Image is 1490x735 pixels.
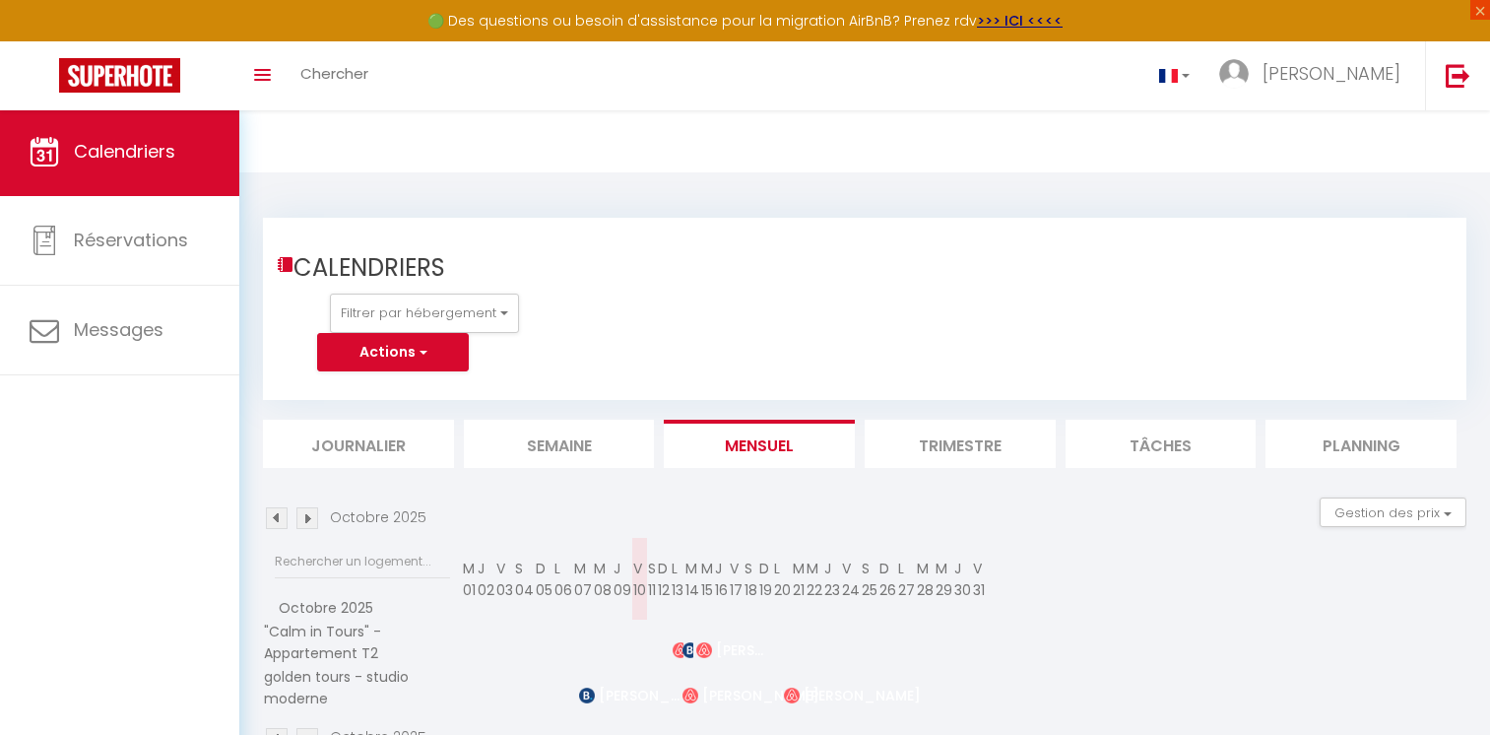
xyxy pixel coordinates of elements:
[275,544,450,579] input: Rechercher un logement...
[573,538,593,620] th: 07
[758,538,773,620] th: 19
[745,559,752,578] abbr: S
[496,559,505,578] abbr: V
[784,677,925,714] span: [PERSON_NAME]
[936,559,947,578] abbr: M
[264,666,461,709] span: golden tours - studio moderne
[464,420,655,468] li: Semaine
[759,559,769,578] abbr: D
[633,559,642,578] abbr: V
[593,538,613,620] th: 08
[594,559,606,578] abbr: M
[977,11,1063,31] a: >>> ICI <<<<
[916,538,935,620] th: 28
[807,559,818,578] abbr: M
[878,538,897,620] th: 26
[658,559,668,578] abbr: D
[74,139,175,164] span: Calendriers
[1204,41,1425,110] a: ... [PERSON_NAME]
[972,538,986,620] th: 31
[536,559,546,578] abbr: D
[792,538,806,620] th: 21
[671,538,684,620] th: 13
[495,538,514,620] th: 03
[286,41,383,110] a: Chercher
[614,559,620,578] abbr: J
[553,538,573,620] th: 06
[554,559,560,578] abbr: L
[1320,498,1466,527] button: Gestion des prix
[74,228,188,252] span: Réservations
[729,538,744,620] th: 17
[293,254,445,283] h3: CALENDRIERS
[1263,61,1400,86] span: [PERSON_NAME]
[917,559,929,578] abbr: M
[701,559,713,578] abbr: M
[700,538,714,620] th: 15
[744,538,758,620] th: 18
[865,420,1056,468] li: Trimestre
[682,677,823,714] span: [PERSON_NAME]
[1066,420,1257,468] li: Tâches
[613,538,632,620] th: 09
[897,538,916,620] th: 27
[463,559,475,578] abbr: M
[74,317,163,342] span: Messages
[515,559,523,578] abbr: S
[579,677,687,714] span: [PERSON_NAME]
[657,538,671,620] th: 12
[59,58,180,93] img: Super Booking
[317,333,469,372] button: Actions
[696,632,772,669] span: [PERSON_NAME]
[264,621,461,664] span: "Calm in Tours" - Appartement T2
[793,559,805,578] abbr: M
[714,538,729,620] th: 16
[806,538,823,620] th: 22
[647,538,657,620] th: 11
[574,559,586,578] abbr: M
[774,559,780,578] abbr: L
[973,559,982,578] abbr: V
[264,598,373,618] span: Octobre 2025
[773,538,792,620] th: 20
[673,632,683,669] span: [PERSON_NAME]
[1219,59,1249,89] img: ...
[684,538,700,620] th: 14
[462,538,477,620] th: 01
[823,538,841,620] th: 23
[672,559,678,578] abbr: L
[478,559,485,578] abbr: J
[841,538,861,620] th: 24
[730,559,739,578] abbr: V
[664,420,855,468] li: Mensuel
[477,538,495,620] th: 02
[685,559,697,578] abbr: M
[682,632,693,669] span: sandrine desseignet
[954,559,961,578] abbr: J
[861,538,878,620] th: 25
[953,538,972,620] th: 30
[263,420,454,468] li: Journalier
[648,559,656,578] abbr: S
[1265,420,1457,468] li: Planning
[879,559,889,578] abbr: D
[842,559,851,578] abbr: V
[935,538,953,620] th: 29
[300,63,368,84] span: Chercher
[632,538,647,620] th: 10
[715,559,722,578] abbr: J
[824,559,831,578] abbr: J
[535,538,553,620] th: 05
[862,559,870,578] abbr: S
[330,294,519,333] button: Filtrer par hébergement
[898,559,904,578] abbr: L
[514,538,535,620] th: 04
[1446,63,1470,88] img: logout
[330,506,426,528] p: Octobre 2025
